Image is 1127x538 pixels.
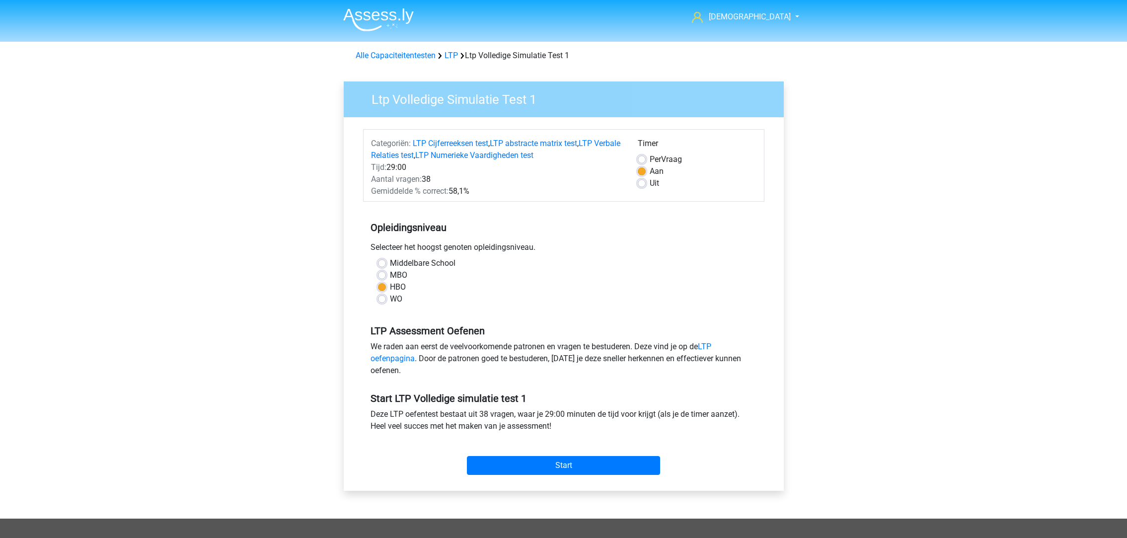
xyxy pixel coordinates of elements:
div: Deze LTP oefentest bestaat uit 38 vragen, waar je 29:00 minuten de tijd voor krijgt (als je de ti... [363,408,764,436]
div: Timer [638,138,756,154]
input: Start [467,456,660,475]
span: Categoriën: [371,139,411,148]
a: LTP abstracte matrix test [490,139,577,148]
div: We raden aan eerst de veelvoorkomende patronen en vragen te bestuderen. Deze vind je op de . Door... [363,341,764,381]
label: Middelbare School [390,257,455,269]
span: Tijd: [371,162,386,172]
h5: Opleidingsniveau [371,218,757,237]
a: LTP [445,51,458,60]
span: Per [650,154,661,164]
label: HBO [390,281,406,293]
div: Selecteer het hoogst genoten opleidingsniveau. [363,241,764,257]
h5: LTP Assessment Oefenen [371,325,757,337]
label: Vraag [650,154,682,165]
div: 58,1% [364,185,630,197]
a: LTP Cijferreeksen test [413,139,488,148]
label: Uit [650,177,659,189]
label: MBO [390,269,407,281]
span: [DEMOGRAPHIC_DATA] [709,12,791,21]
h3: Ltp Volledige Simulatie Test 1 [360,88,776,107]
div: 38 [364,173,630,185]
a: LTP Numerieke Vaardigheden test [415,151,533,160]
img: Assessly [343,8,414,31]
span: Gemiddelde % correct: [371,186,449,196]
a: [DEMOGRAPHIC_DATA] [688,11,792,23]
label: WO [390,293,402,305]
div: 29:00 [364,161,630,173]
div: Ltp Volledige Simulatie Test 1 [352,50,776,62]
a: Alle Capaciteitentesten [356,51,436,60]
div: , , , [364,138,630,161]
label: Aan [650,165,664,177]
span: Aantal vragen: [371,174,422,184]
h5: Start LTP Volledige simulatie test 1 [371,392,757,404]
